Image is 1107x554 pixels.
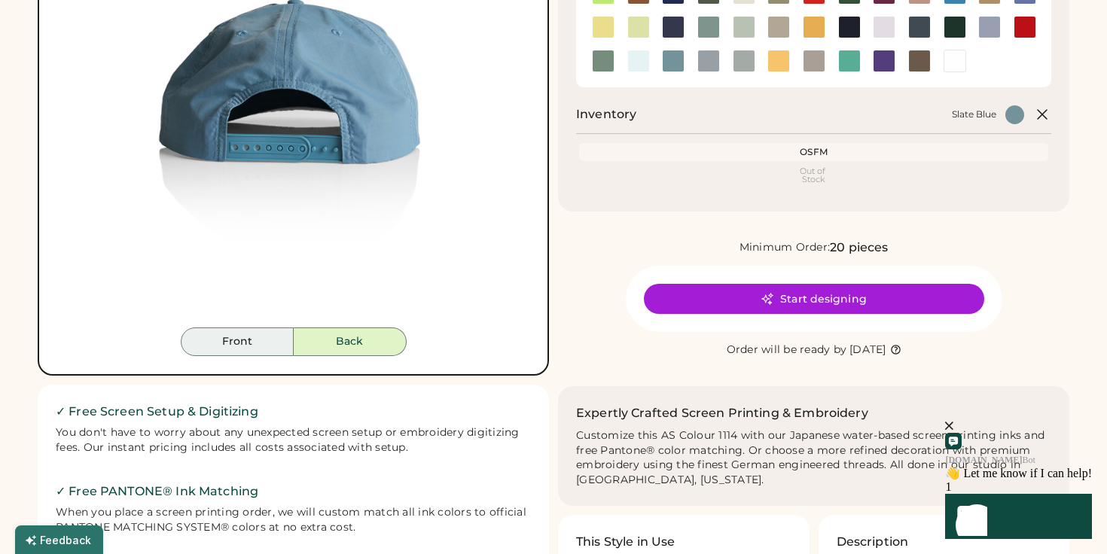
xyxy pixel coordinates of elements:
[576,428,1051,489] div: Customize this AS Colour 1114 with our Japanese water-based screen printing inks and free Pantone...
[56,403,531,421] h2: ✓ Free Screen Setup & Digitizing
[181,327,294,356] button: Front
[952,108,996,120] div: Slate Blue
[294,327,407,356] button: Back
[56,425,531,455] div: You don't have to worry about any unexpected screen setup or embroidery digitizing fees. Our inst...
[582,146,1045,158] div: OSFM
[830,239,888,257] div: 20 pieces
[849,342,886,358] div: [DATE]
[576,105,636,123] h2: Inventory
[855,367,1103,551] iframe: Front Chat
[576,404,868,422] h2: Expertly Crafted Screen Printing & Embroidery
[576,533,675,551] h3: This Style in Use
[56,505,531,535] div: When you place a screen printing order, we will custom match all ink colors to official PANTONE M...
[56,482,531,501] h2: ✓ Free PANTONE® Ink Matching
[837,533,909,551] h3: Description
[644,284,984,314] button: Start designing
[727,342,847,358] div: Order will be ready by
[740,240,831,255] div: Minimum Order:
[582,167,1045,184] div: Out of Stock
